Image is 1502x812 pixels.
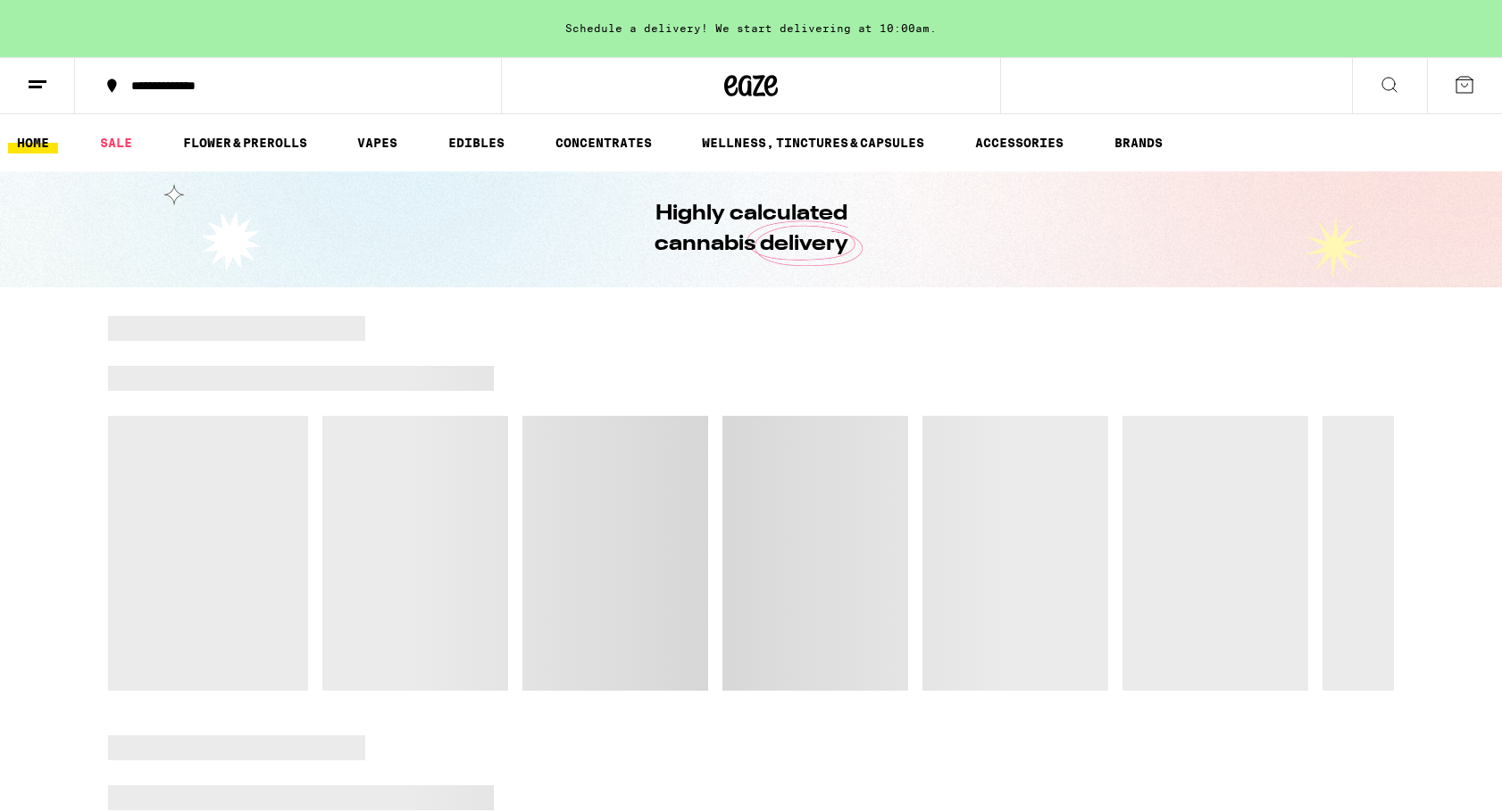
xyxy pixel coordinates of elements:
a: WELLNESS, TINCTURES & CAPSULES [693,132,933,153]
a: BRANDS [1106,132,1172,153]
a: EDIBLES [439,132,513,153]
a: CONCENTRATES [547,132,661,153]
h1: Highly calculated cannabis delivery [604,199,898,260]
a: ACCESSORIES [966,132,1072,153]
a: HOME [8,132,58,153]
a: FLOWER & PREROLLS [174,132,316,153]
a: SALE [91,132,141,153]
a: VAPES [348,132,406,153]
